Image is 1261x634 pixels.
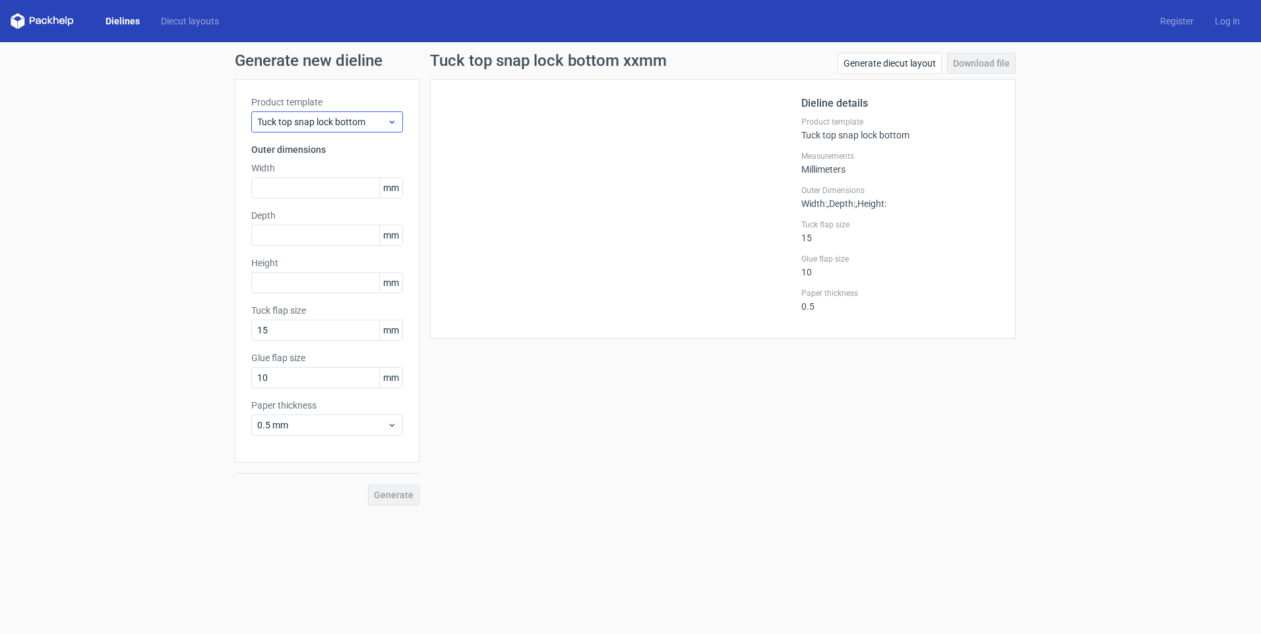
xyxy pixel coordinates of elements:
span: mm [379,320,402,340]
label: Paper thickness [801,288,999,299]
label: Outer Dimensions [801,185,999,196]
span: mm [379,368,402,388]
span: , Height : [855,198,886,209]
label: Measurements [801,151,999,161]
span: mm [379,273,402,293]
span: Width : [801,198,827,209]
div: 0.5 [801,288,999,312]
a: Generate diecut layout [838,53,942,74]
label: Glue flap size [801,254,999,264]
a: Register [1150,14,1204,28]
span: mm [379,178,402,198]
label: Width [251,161,403,175]
span: Tuck top snap lock bottom [257,115,387,129]
a: Dielines [95,14,150,28]
div: Millimeters [801,151,999,175]
span: mm [379,225,402,245]
label: Product template [801,117,999,127]
a: Diecut layouts [150,14,230,28]
div: Tuck top snap lock bottom [801,117,999,140]
h1: Generate new dieline [235,53,1026,69]
span: , Depth : [827,198,855,209]
label: Glue flap size [251,351,403,364]
label: Paper thickness [251,399,403,412]
h2: Dieline details [801,96,999,111]
label: Tuck flap size [801,219,999,230]
label: Tuck flap size [251,304,403,317]
label: Depth [251,209,403,222]
label: Product template [251,96,403,109]
a: Log in [1204,14,1250,28]
div: 10 [801,254,999,277]
span: 0.5 mm [257,418,387,432]
h3: Outer dimensions [251,143,403,156]
div: 15 [801,219,999,243]
h1: Tuck top snap lock bottom xxmm [430,53,667,69]
label: Height [251,256,403,270]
